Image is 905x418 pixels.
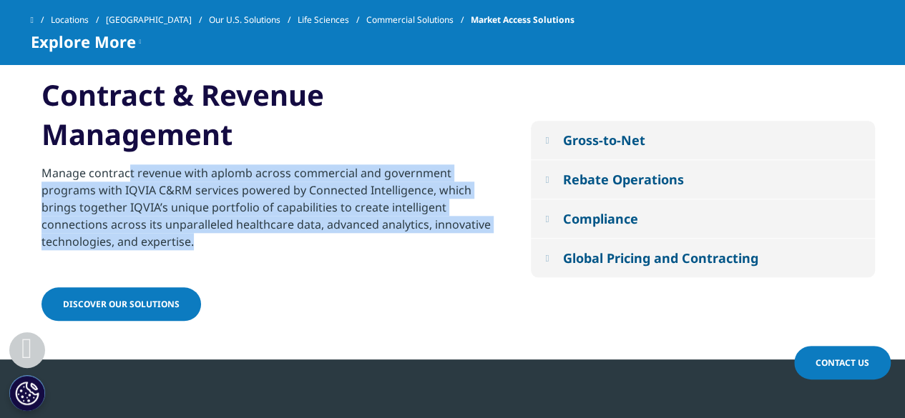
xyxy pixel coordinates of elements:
[63,298,180,310] span: Discover our Solutions
[471,7,574,33] span: Market Access Solutions
[298,7,366,33] a: Life Sciences
[562,210,637,227] div: Compliance
[562,131,645,149] div: Gross-to-Net
[106,7,209,33] a: [GEOGRAPHIC_DATA]
[816,357,869,369] span: Contact Us
[9,375,45,411] button: Cookies Settings
[41,164,499,259] p: Manage contract revenue with aplomb across commercial and government programs with IQVIA C&RM ser...
[562,249,758,267] div: Global Pricing and Contracting
[41,287,201,321] a: Discover our Solutions
[51,7,106,33] a: Locations
[562,171,683,188] div: Rebate Operations
[366,7,471,33] a: Commercial Solutions
[209,7,298,33] a: Our U.S. Solutions
[41,75,499,164] h2: Contract & Revenue Management
[531,160,875,199] button: Rebate Operations
[31,33,136,50] span: Explore More
[531,239,875,277] button: Global Pricing and Contracting
[531,199,875,238] button: Compliance
[531,121,875,159] button: Gross-to-Net
[794,346,891,379] a: Contact Us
